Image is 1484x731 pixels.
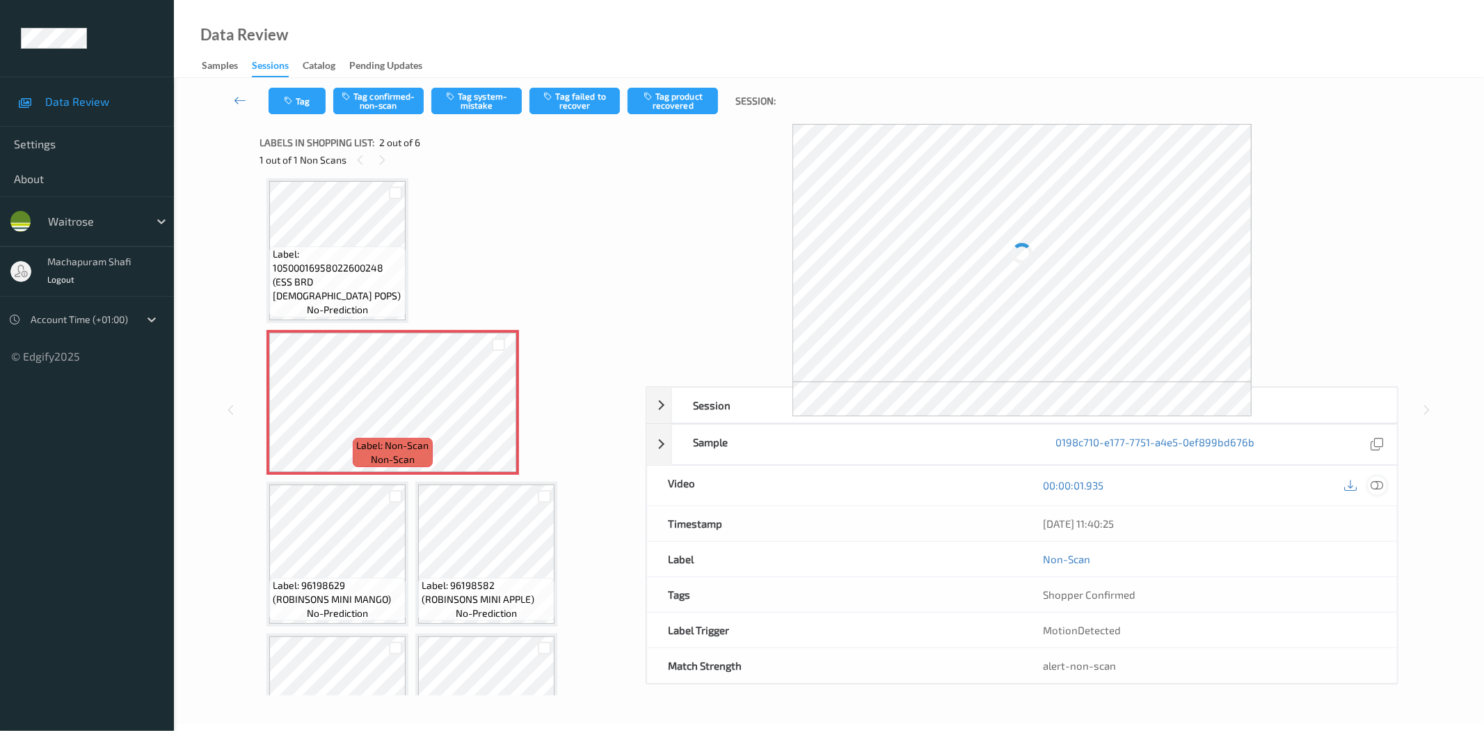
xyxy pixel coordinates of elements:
span: Labels in shopping list: [260,136,374,150]
div: alert-non-scan [1043,659,1376,673]
div: Match Strength [647,648,1022,683]
a: 0198c710-e177-7751-a4e5-0ef899bd676b [1055,435,1254,454]
a: Sessions [252,56,303,77]
a: Non-Scan [1043,552,1090,566]
span: Label: 96198629 (ROBINSONS MINI MANGO) [273,579,402,606]
div: Sample0198c710-e177-7751-a4e5-0ef899bd676b [646,424,1398,465]
div: Session [672,388,1035,423]
div: Timestamp [647,506,1022,541]
div: Session0198c710-cc95-7468-acf3-6cd1f8e9e82a [646,387,1398,423]
div: Samples [202,58,238,76]
div: Tags [647,577,1022,612]
span: no-prediction [307,606,368,620]
a: 00:00:01.935 [1043,478,1103,492]
div: Label [647,542,1022,576]
a: Catalog [303,56,349,76]
div: Pending Updates [349,58,422,76]
div: Data Review [200,28,288,42]
div: Catalog [303,58,335,76]
div: Label Trigger [647,613,1022,647]
span: Session: [736,94,776,108]
div: 1 out of 1 Non Scans [260,151,636,168]
span: no-prediction [307,303,368,317]
span: Shopper Confirmed [1043,588,1135,601]
div: MotionDetected [1022,613,1397,647]
div: Sessions [252,58,289,77]
a: Pending Updates [349,56,436,76]
button: Tag failed to recover [529,88,620,114]
button: Tag [269,88,326,114]
span: no-prediction [456,606,517,620]
button: Tag system-mistake [431,88,522,114]
span: Label: Non-Scan [356,439,429,453]
span: non-scan [371,453,415,466]
span: Label: 10500016958022600248 (ESS BRD [DEMOGRAPHIC_DATA] POPS) [273,247,402,303]
a: Samples [202,56,252,76]
button: Tag product recovered [628,88,718,114]
div: Video [647,466,1022,505]
div: [DATE] 11:40:25 [1043,517,1376,530]
span: Label: 96198582 (ROBINSONS MINI APPLE) [422,579,551,606]
div: Sample [672,425,1035,464]
span: 2 out of 6 [379,136,420,150]
button: Tag confirmed-non-scan [333,88,424,114]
